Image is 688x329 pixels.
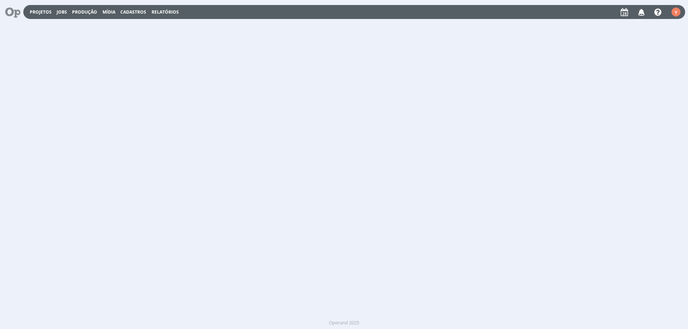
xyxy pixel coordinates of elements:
a: Mídia [102,9,115,15]
a: Jobs [57,9,67,15]
button: Cadastros [118,9,148,15]
button: Projetos [28,9,54,15]
span: Cadastros [120,9,146,15]
button: Mídia [100,9,118,15]
a: Projetos [30,9,52,15]
button: Y [671,6,681,18]
button: Jobs [54,9,69,15]
button: Relatórios [149,9,181,15]
a: Relatórios [152,9,179,15]
button: Produção [70,9,99,15]
div: Y [672,8,680,16]
a: Produção [72,9,97,15]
